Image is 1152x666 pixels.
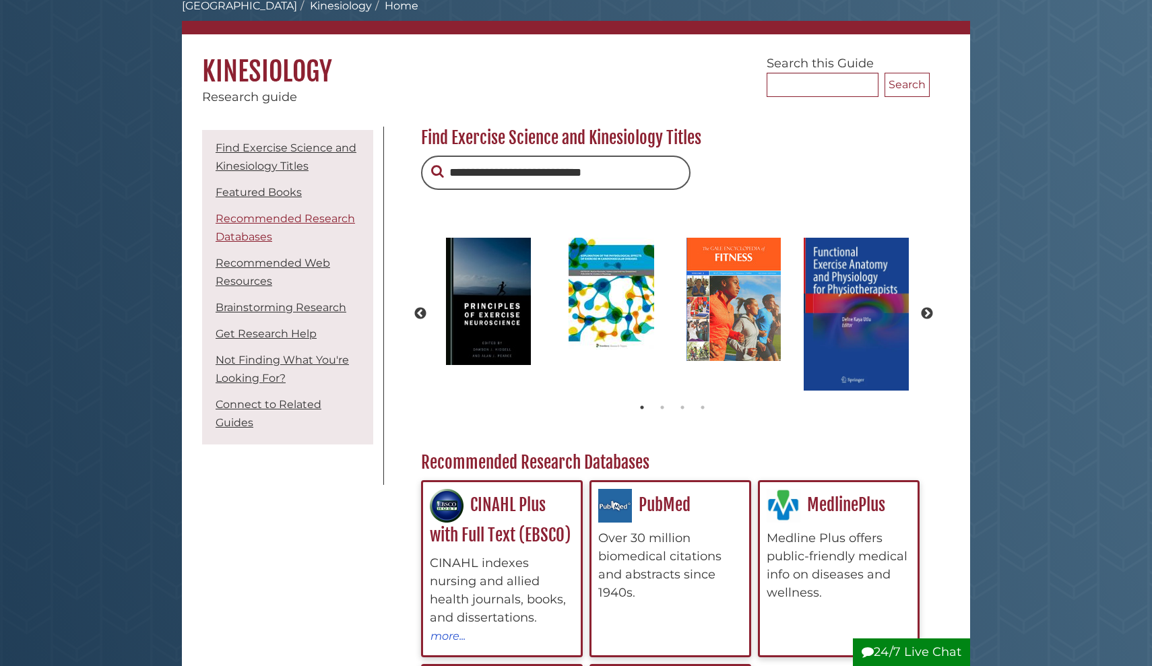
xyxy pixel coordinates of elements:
[216,398,321,429] a: Connect to Related Guides
[431,162,444,181] button: Search
[696,401,709,414] button: 4 of 4
[635,401,649,414] button: 1 of 4
[414,127,930,149] h2: Find Exercise Science and Kinesiology Titles
[676,401,689,414] button: 3 of 4
[182,34,970,88] h1: Kinesiology
[202,90,297,104] span: Research guide
[680,231,788,368] img: gale encyclopedia of fitness
[430,554,574,627] div: CINAHL indexes nursing and allied health journals, books, and dissertations.
[853,638,970,666] button: 24/7 Live Chat
[767,494,885,515] a: MedlinePlus
[562,231,661,356] img: exploration of the physiological effects on cardiovascular
[216,212,355,243] a: Recommended Research Databases
[885,73,930,97] button: Search
[598,529,742,602] div: Over 30 million biomedical citations and abstracts since 1940s.
[216,257,330,288] a: Recommended Web Resources
[202,127,373,451] div: Guide Pages
[655,401,669,414] button: 2 of 4
[439,231,538,372] img: Principles of exercise neuroscience
[216,141,356,172] a: Find Exercise Science and Kinesiology Titles
[797,231,916,397] img: Functional exercise anatomy and physiology for physiotherapists
[767,529,911,602] div: Medline Plus offers public-friendly medical info on diseases and wellness.
[430,627,466,644] button: more...
[216,327,317,340] a: Get Research Help
[431,164,444,178] i: Search
[598,494,691,515] a: PubMed
[216,354,349,385] a: Not Finding What You're Looking For?
[414,452,930,473] h2: Recommended Research Databases
[414,307,427,321] button: Previous
[430,494,571,545] a: CINAHL Plus with Full Text (EBSCO)
[216,301,346,314] a: Brainstorming Research
[920,307,934,321] button: Next
[216,186,302,199] a: Featured Books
